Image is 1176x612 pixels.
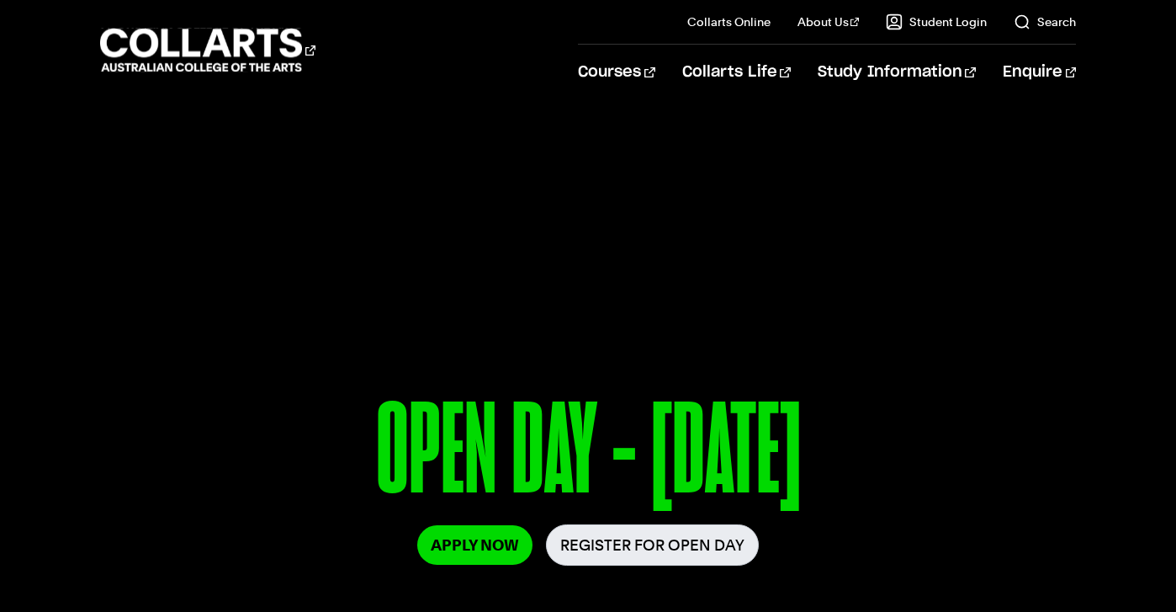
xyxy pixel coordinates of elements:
[1003,45,1076,100] a: Enquire
[417,525,532,565] a: Apply Now
[1014,13,1076,30] a: Search
[682,45,791,100] a: Collarts Life
[578,45,654,100] a: Courses
[546,524,759,566] a: Register for Open Day
[886,13,987,30] a: Student Login
[818,45,976,100] a: Study Information
[100,26,315,74] div: Go to homepage
[100,386,1076,524] p: OPEN DAY - [DATE]
[797,13,860,30] a: About Us
[687,13,771,30] a: Collarts Online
